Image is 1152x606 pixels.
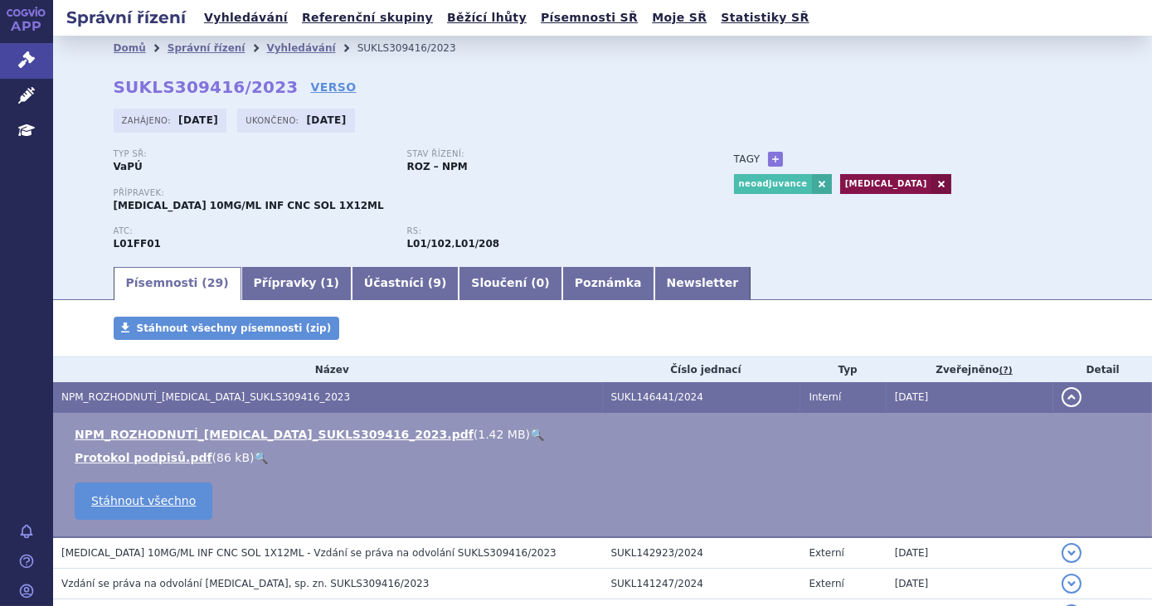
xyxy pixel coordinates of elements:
a: Stáhnout všechno [75,482,212,520]
a: Písemnosti (29) [114,267,241,300]
a: Běžící lhůty [442,7,532,29]
span: 0 [537,276,545,289]
span: Ukončeno: [245,114,302,127]
p: Typ SŘ: [114,149,391,159]
th: Zveřejněno [887,357,1054,382]
strong: [DATE] [306,114,346,126]
span: Externí [809,547,843,559]
td: [DATE] [887,382,1054,413]
span: OPDIVO 10MG/ML INF CNC SOL 1X12ML - Vzdání se práva na odvolání SUKLS309416/2023 [61,547,557,559]
th: Název [53,357,603,382]
td: SUKL141247/2024 [603,569,801,599]
a: Správní řízení [168,42,245,54]
span: 1.42 MB [478,428,525,441]
a: Referenční skupiny [297,7,438,29]
a: Protokol podpisů.pdf [75,451,212,464]
span: Vzdání se práva na odvolání OPDIVO, sp. zn. SUKLS309416/2023 [61,578,429,589]
span: NPM_ROZHODNUTÍ_OPDIVO_SUKLS309416_2023 [61,391,350,403]
p: ATC: [114,226,391,236]
button: detail [1062,574,1082,594]
a: neoadjuvance [734,174,812,194]
a: Vyhledávání [266,42,335,54]
a: Sloučení (0) [459,267,561,300]
span: Externí [809,578,843,589]
span: Interní [809,391,841,403]
button: detail [1062,387,1082,407]
span: Zahájeno: [122,114,174,127]
a: Statistiky SŘ [716,7,814,29]
a: 🔍 [530,428,544,441]
a: Přípravky (1) [241,267,352,300]
td: [DATE] [887,569,1054,599]
li: ( ) [75,449,1135,466]
span: [MEDICAL_DATA] 10MG/ML INF CNC SOL 1X12ML [114,200,384,211]
strong: VaPÚ [114,161,143,172]
strong: ROZ – NPM [407,161,468,172]
span: 9 [433,276,441,289]
a: Vyhledávání [199,7,293,29]
td: SUKL142923/2024 [603,537,801,569]
span: Stáhnout všechny písemnosti (zip) [137,322,332,334]
p: Přípravek: [114,188,701,198]
h2: Správní řízení [53,6,199,29]
a: Stáhnout všechny písemnosti (zip) [114,317,340,340]
li: SUKLS309416/2023 [357,36,478,61]
a: NPM_ROZHODNUTÍ_[MEDICAL_DATA]_SUKLS309416_2023.pdf [75,428,474,441]
a: Písemnosti SŘ [536,7,643,29]
p: Stav řízení: [407,149,684,159]
a: Newsletter [654,267,751,300]
td: [DATE] [887,537,1054,569]
a: + [768,152,783,167]
strong: nivolumab k léčbě metastazujícího kolorektálního karcinomu [454,238,499,250]
a: [MEDICAL_DATA] [840,174,931,194]
h3: Tagy [734,149,761,169]
a: VERSO [310,79,356,95]
a: Moje SŘ [647,7,712,29]
span: 86 kB [216,451,250,464]
a: Poznámka [562,267,654,300]
strong: NIVOLUMAB [114,238,161,250]
span: 1 [326,276,334,289]
th: Číslo jednací [603,357,801,382]
a: Účastníci (9) [352,267,459,300]
li: ( ) [75,426,1135,443]
abbr: (?) [999,365,1013,376]
td: SUKL146441/2024 [603,382,801,413]
strong: nivolumab [407,238,452,250]
span: 29 [207,276,223,289]
div: , [407,226,701,251]
button: detail [1062,543,1082,563]
th: Typ [800,357,886,382]
a: Domů [114,42,146,54]
th: Detail [1053,357,1152,382]
strong: SUKLS309416/2023 [114,77,299,97]
strong: [DATE] [178,114,218,126]
a: 🔍 [254,451,268,464]
p: RS: [407,226,684,236]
